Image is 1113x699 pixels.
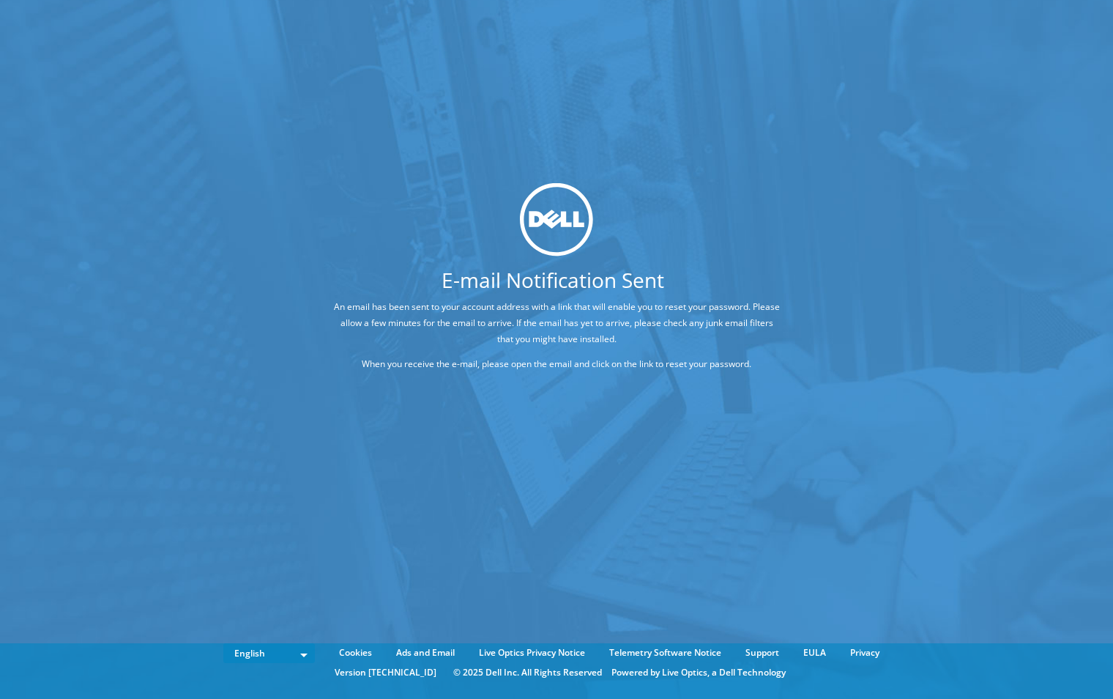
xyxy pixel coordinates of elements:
[328,645,383,661] a: Cookies
[734,645,790,661] a: Support
[598,645,732,661] a: Telemetry Software Notice
[839,645,890,661] a: Privacy
[792,645,837,661] a: EULA
[333,299,780,347] p: An email has been sent to your account address with a link that will enable you to reset your pas...
[333,356,780,372] p: When you receive the e-mail, please open the email and click on the link to reset your password.
[520,182,593,256] img: dell_svg_logo.svg
[446,665,609,681] li: © 2025 Dell Inc. All Rights Reserved
[278,270,827,290] h1: E-mail Notification Sent
[611,665,786,681] li: Powered by Live Optics, a Dell Technology
[468,645,596,661] a: Live Optics Privacy Notice
[385,645,466,661] a: Ads and Email
[327,665,444,681] li: Version [TECHNICAL_ID]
